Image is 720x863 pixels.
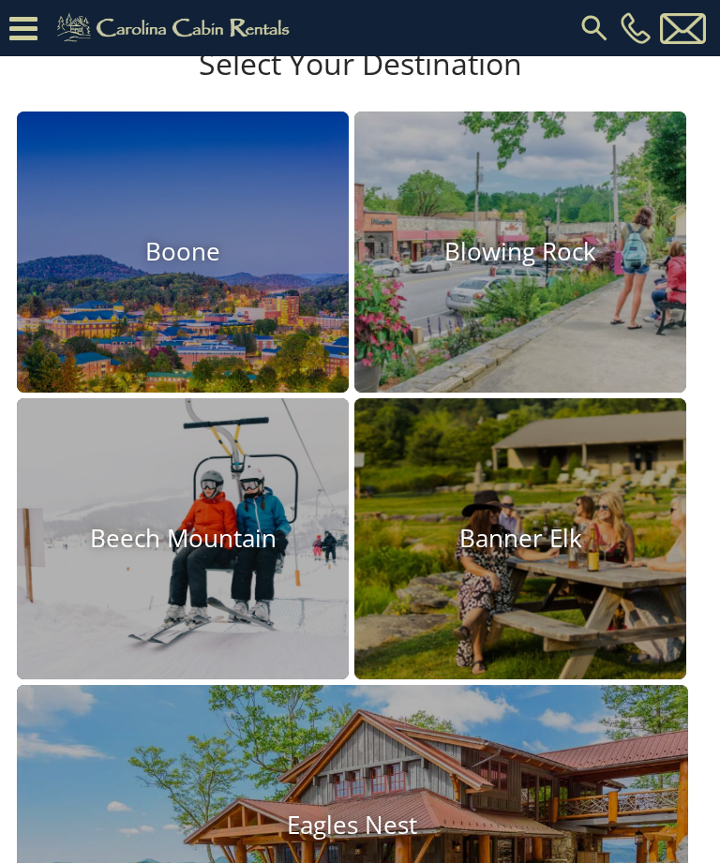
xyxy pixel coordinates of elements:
a: Boone [17,112,349,393]
h4: Blowing Rock [354,238,686,267]
h4: Boone [17,238,349,267]
a: Banner Elk [354,398,686,679]
a: [PHONE_NUMBER] [616,12,655,44]
h4: Eagles Nest [17,811,688,841]
h3: Select Your Destination [14,46,706,112]
img: search-regular.svg [577,11,611,45]
h4: Banner Elk [354,525,686,554]
a: Beech Mountain [17,398,349,679]
img: Khaki-logo.png [47,9,306,47]
h4: Beech Mountain [17,525,349,554]
a: Blowing Rock [354,112,686,393]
